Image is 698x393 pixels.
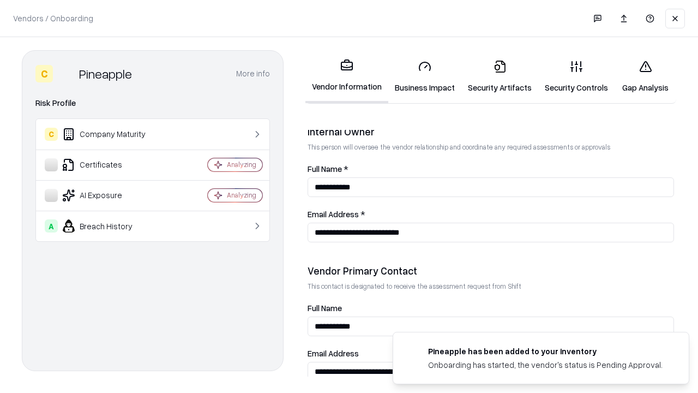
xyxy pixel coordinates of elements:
div: AI Exposure [45,189,175,202]
p: This person will oversee the vendor relationship and coordinate any required assessments or appro... [308,142,674,152]
label: Full Name [308,304,674,312]
div: C [45,128,58,141]
a: Gap Analysis [615,51,676,102]
div: Pineapple has been added to your inventory [428,346,663,357]
div: Analyzing [227,190,256,200]
div: Analyzing [227,160,256,169]
div: C [35,65,53,82]
a: Security Controls [538,51,615,102]
div: A [45,219,58,233]
label: Email Address [308,349,674,358]
a: Vendor Information [305,50,388,103]
div: Internal Owner [308,125,674,138]
label: Email Address * [308,210,674,218]
img: pineappleenergy.com [406,346,419,359]
div: Breach History [45,219,175,233]
div: Onboarding has started, the vendor's status is Pending Approval. [428,359,663,371]
label: Full Name * [308,165,674,173]
p: This contact is designated to receive the assessment request from Shift [308,282,674,291]
div: Company Maturity [45,128,175,141]
div: Vendor Primary Contact [308,264,674,277]
div: Certificates [45,158,175,171]
img: Pineapple [57,65,75,82]
p: Vendors / Onboarding [13,13,93,24]
div: Pineapple [79,65,132,82]
div: Risk Profile [35,97,270,110]
button: More info [236,64,270,84]
a: Security Artifacts [461,51,538,102]
a: Business Impact [388,51,461,102]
